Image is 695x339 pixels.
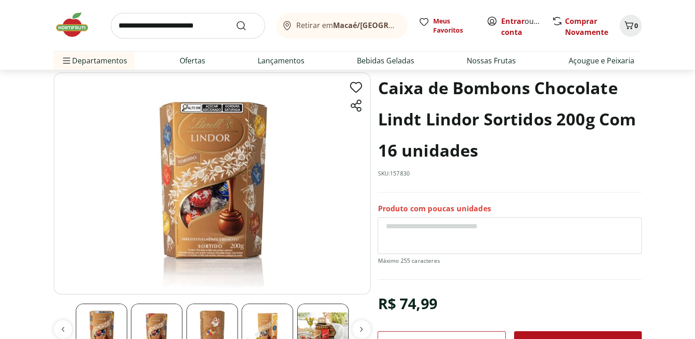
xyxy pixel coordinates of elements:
[501,16,542,38] span: ou
[296,21,398,29] span: Retirar em
[61,50,127,72] span: Departamentos
[180,55,205,66] a: Ofertas
[565,16,608,37] a: Comprar Novamente
[378,170,410,177] p: SKU: 157830
[433,17,475,35] span: Meus Favoritos
[61,50,72,72] button: Menu
[54,320,72,339] button: previous
[333,20,436,30] b: Macaé/[GEOGRAPHIC_DATA]
[54,73,371,294] img: Caixa de Bombons Chocolate Lindt Lindor Sortidos 200g com 16 unidades
[378,73,641,166] h1: Caixa de Bombons Chocolate Lindt Lindor Sortidos 200g Com 16 unidades
[54,11,100,39] img: Hortifruti
[352,320,371,339] button: next
[568,55,634,66] a: Açougue e Peixaria
[357,55,414,66] a: Bebidas Geladas
[111,13,265,39] input: search
[236,20,258,31] button: Submit Search
[378,203,491,214] p: Produto com poucas unidades
[620,15,642,37] button: Carrinho
[276,13,407,39] button: Retirar emMacaé/[GEOGRAPHIC_DATA]
[378,291,437,316] div: R$ 74,99
[501,16,552,37] a: Criar conta
[258,55,305,66] a: Lançamentos
[634,21,638,30] span: 0
[418,17,475,35] a: Meus Favoritos
[501,16,525,26] a: Entrar
[467,55,516,66] a: Nossas Frutas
